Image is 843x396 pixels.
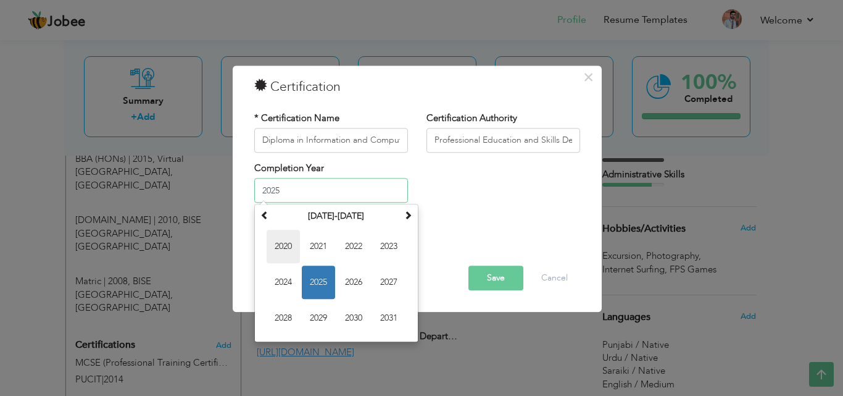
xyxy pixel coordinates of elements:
[302,230,335,264] span: 2021
[254,78,580,96] h3: Certification
[337,230,370,264] span: 2022
[337,302,370,335] span: 2030
[302,302,335,335] span: 2029
[579,67,599,87] button: Close
[372,302,405,335] span: 2031
[404,211,412,220] span: Next Decade
[260,211,269,220] span: Previous Decade
[254,162,324,175] label: Completion Year
[529,266,580,290] button: Cancel
[254,112,339,125] label: * Certification Name
[372,266,405,300] span: 2027
[272,208,401,226] th: Select Decade
[267,230,300,264] span: 2020
[337,266,370,300] span: 2026
[267,266,300,300] span: 2024
[583,66,594,88] span: ×
[267,302,300,335] span: 2028
[302,266,335,300] span: 2025
[372,230,405,264] span: 2023
[426,112,517,125] label: Certification Authority
[468,266,523,290] button: Save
